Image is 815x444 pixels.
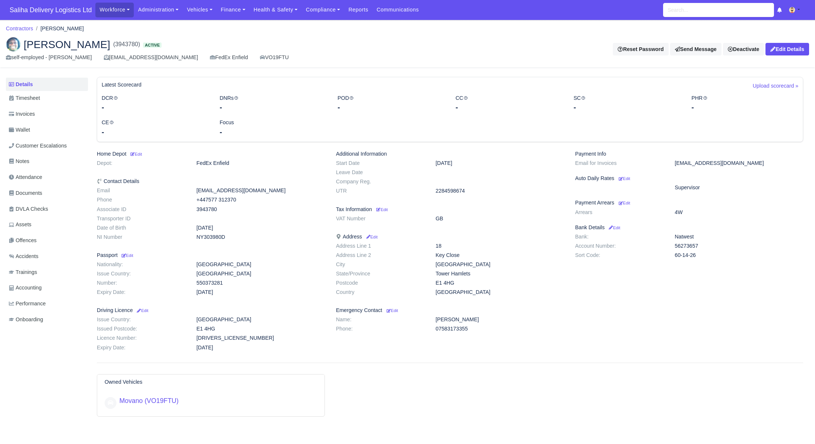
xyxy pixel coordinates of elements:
dt: Licence Number: [91,335,191,341]
a: Contractors [6,26,33,31]
h6: Auto Daily Rates [575,175,803,182]
span: (3943780) [113,40,140,49]
dt: Postcode [330,280,430,286]
a: Saliha Delivery Logistics Ltd [6,3,95,17]
span: Onboarding [9,315,43,324]
dt: Start Date [330,160,430,166]
span: Customer Escalations [9,142,67,150]
a: Customer Escalations [6,139,88,153]
dd: 60-14-26 [669,252,809,258]
a: Movano (VO19FTU) [119,397,179,404]
div: DNRs [214,94,332,113]
dt: Transporter ID [91,216,191,222]
dd: [PERSON_NAME] [430,316,570,323]
small: Edit [136,308,148,313]
span: Accidents [9,252,38,261]
div: - [455,102,562,112]
a: Workforce [95,3,134,17]
dt: Issue Country: [91,271,191,277]
span: Performance [9,299,46,308]
dd: NY303980D [191,234,330,240]
a: Vehicles [183,3,217,17]
a: DVLA Checks [6,202,88,216]
dd: 550373281 [191,280,330,286]
dd: [EMAIL_ADDRESS][DOMAIN_NAME] [669,160,809,166]
a: Finance [217,3,249,17]
small: Edit [619,201,630,205]
div: - [102,127,208,137]
dd: [DATE] [191,345,330,351]
a: Edit [385,307,398,313]
span: Timesheet [9,94,40,102]
span: Active [143,43,162,48]
div: FedEx Enfield [210,53,248,62]
div: - [220,102,326,112]
a: VO19FTU [260,53,289,62]
a: Assets [6,217,88,232]
dd: [GEOGRAPHIC_DATA] [191,271,330,277]
h6: Tax Information [336,206,564,213]
dd: 4W [669,209,809,216]
dd: [DATE] [430,160,570,166]
dt: Phone: [330,326,430,332]
dt: Phone [91,197,191,203]
span: Trainings [9,268,37,277]
a: Deactivate [723,43,764,55]
span: Wallet [9,126,30,134]
dd: [DRIVERS_LICENSE_NUMBER] [191,335,330,341]
a: Onboarding [6,312,88,327]
span: Documents [9,189,42,197]
dd: 2284598674 [430,188,570,194]
span: DVLA Checks [9,205,48,213]
a: Wallet [6,123,88,137]
dd: Tower Hamlets [430,271,570,277]
span: Assets [9,220,31,229]
a: Notes [6,154,88,169]
h6: Passport [97,252,325,258]
a: Edit [136,307,148,313]
a: Details [6,78,88,91]
li: [PERSON_NAME] [33,24,84,33]
dd: 07583173355 [430,326,570,332]
a: Edit [617,200,630,206]
dt: Nationality: [91,261,191,268]
dt: Name: [330,316,430,323]
dt: Account Number: [570,243,669,249]
div: Focus [214,118,332,137]
a: Performance [6,296,88,311]
div: - [220,127,326,137]
dd: E1 4HG [430,280,570,286]
small: Edit [365,235,377,239]
dd: E1 4HG [191,326,330,332]
a: Accidents [6,249,88,264]
div: self-employed - [PERSON_NAME] [6,53,92,62]
small: Edit [120,253,133,258]
a: Compliance [302,3,344,17]
h6: Additional Information [336,151,564,157]
dt: Address Line 2 [330,252,430,258]
small: Edit [619,176,630,181]
small: Edit [376,207,388,212]
dt: Associate ID [91,206,191,213]
dd: [GEOGRAPHIC_DATA] [191,261,330,268]
dd: [GEOGRAPHIC_DATA] [430,261,570,268]
dt: City [330,261,430,268]
span: Attendance [9,173,42,182]
div: - [337,102,444,112]
div: - [102,102,208,112]
dd: [GEOGRAPHIC_DATA] [191,316,330,323]
h6: Address [336,234,564,240]
h6: Home Depot [97,151,325,157]
a: Invoices [6,107,88,121]
a: Health & Safety [249,3,302,17]
dt: VAT Number [330,216,430,222]
dt: Expiry Date: [91,289,191,295]
span: Invoices [9,110,35,118]
a: Edit [608,224,620,230]
a: Edit [365,234,377,240]
dd: +447577 312370 [191,197,330,203]
input: Search... [663,3,774,17]
a: Timesheet [6,91,88,105]
div: - [574,102,680,112]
